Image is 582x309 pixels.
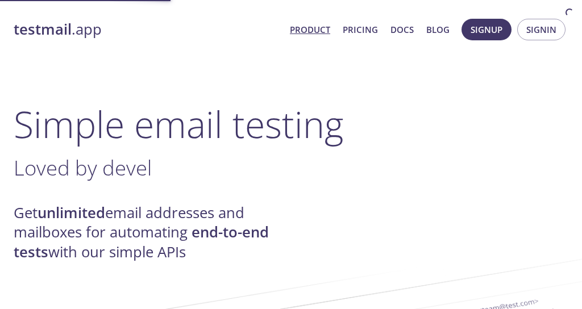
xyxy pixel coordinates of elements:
[14,102,568,146] h1: Simple email testing
[14,222,269,261] strong: end-to-end tests
[14,203,291,262] h4: Get email addresses and mailboxes for automating with our simple APIs
[517,19,566,40] button: Signin
[290,22,330,37] a: Product
[390,22,414,37] a: Docs
[38,203,105,223] strong: unlimited
[426,22,450,37] a: Blog
[462,19,512,40] button: Signup
[526,22,556,37] span: Signin
[14,19,72,39] strong: testmail
[343,22,378,37] a: Pricing
[14,153,152,182] span: Loved by devel
[471,22,502,37] span: Signup
[14,20,281,39] a: testmail.app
